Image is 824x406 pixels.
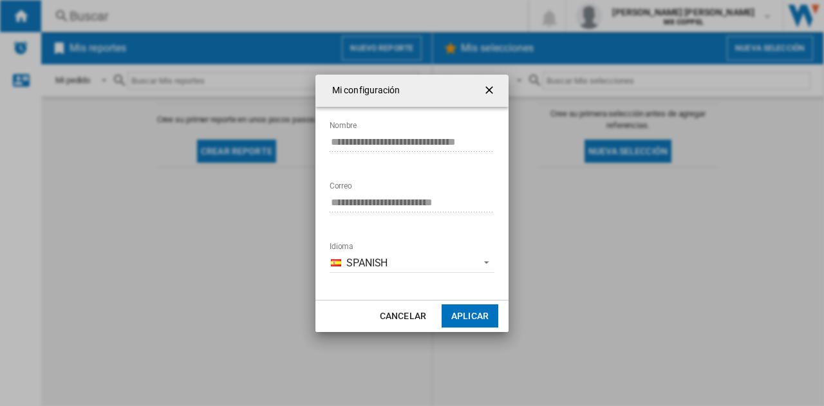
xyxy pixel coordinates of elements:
button: getI18NText('BUTTONS.CLOSE_DIALOG') [478,78,503,104]
button: Cancelar [375,304,431,328]
img: es_ES.png [331,259,341,266]
span: Spanish [346,256,473,270]
h4: Mi configuración [326,84,400,97]
md-select: Idioma: Spanish [330,254,494,273]
button: Aplicar [442,304,498,328]
ng-md-icon: getI18NText('BUTTONS.CLOSE_DIALOG') [483,84,498,99]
